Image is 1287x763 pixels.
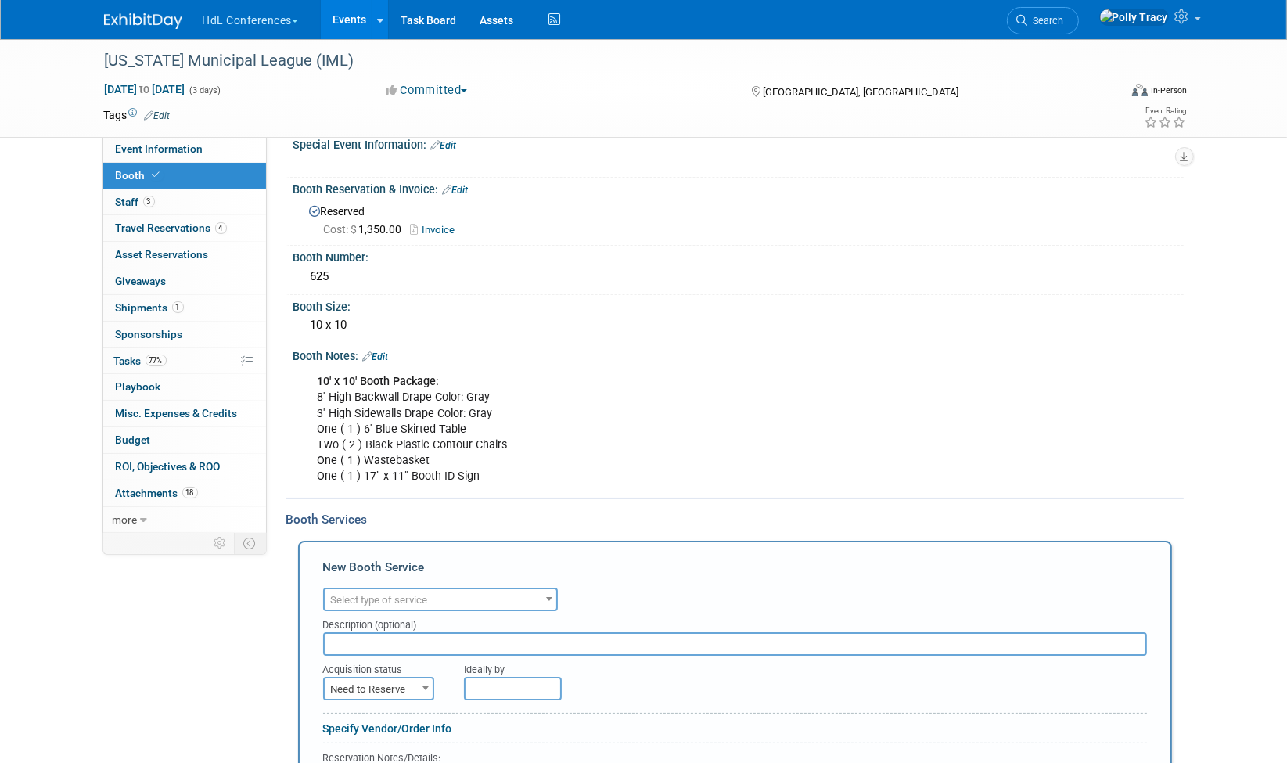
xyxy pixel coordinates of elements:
[324,223,408,236] span: 1,350.00
[305,313,1172,337] div: 10 x 10
[286,511,1184,528] div: Booth Services
[331,594,428,606] span: Select type of service
[99,47,1095,75] div: [US_STATE] Municipal League (IML)
[323,656,441,677] div: Acquisition status
[103,163,266,189] a: Booth
[305,200,1172,238] div: Reserved
[431,140,457,151] a: Edit
[380,82,473,99] button: Committed
[103,480,266,506] a: Attachments18
[103,427,266,453] a: Budget
[103,268,266,294] a: Giveaways
[116,248,209,261] span: Asset Reservations
[153,171,160,179] i: Booth reservation complete
[103,322,266,347] a: Sponsorships
[114,355,167,367] span: Tasks
[103,136,266,162] a: Event Information
[293,246,1184,265] div: Booth Number:
[145,110,171,121] a: Edit
[116,434,151,446] span: Budget
[116,407,238,419] span: Misc. Expenses & Credits
[116,142,203,155] span: Event Information
[305,265,1172,289] div: 625
[234,533,266,553] td: Toggle Event Tabs
[1144,107,1186,115] div: Event Rating
[103,454,266,480] a: ROI, Objectives & ROO
[293,133,1184,153] div: Special Event Information:
[293,178,1184,198] div: Booth Reservation & Invoice:
[116,301,184,314] span: Shipments
[104,13,182,29] img: ExhibitDay
[103,507,266,533] a: more
[464,656,1076,677] div: Ideally by
[323,611,1147,632] div: Description (optional)
[363,351,389,362] a: Edit
[103,348,266,374] a: Tasks77%
[103,295,266,321] a: Shipments1
[116,221,227,234] span: Travel Reservations
[411,224,463,236] a: Invoice
[1028,15,1064,27] span: Search
[763,86,958,98] span: [GEOGRAPHIC_DATA], [GEOGRAPHIC_DATA]
[1099,9,1169,26] img: Polly Tracy
[146,355,167,366] span: 77%
[103,374,266,400] a: Playbook
[189,85,221,95] span: (3 days)
[103,401,266,426] a: Misc. Expenses & Credits
[1026,81,1188,105] div: Event Format
[1150,85,1187,96] div: In-Person
[116,196,155,208] span: Staff
[138,83,153,95] span: to
[103,242,266,268] a: Asset Reservations
[9,6,803,21] body: Rich Text Area. Press ALT-0 for help.
[293,295,1184,315] div: Booth Size:
[103,215,266,241] a: Travel Reservations4
[324,223,359,236] span: Cost: $
[182,487,198,498] span: 18
[116,487,198,499] span: Attachments
[293,344,1184,365] div: Booth Notes:
[143,196,155,207] span: 3
[116,275,167,287] span: Giveaways
[104,82,186,96] span: [DATE] [DATE]
[116,169,164,182] span: Booth
[323,559,1147,584] div: New Booth Service
[323,722,452,735] a: Specify Vendor/Order Info
[307,366,1012,492] div: 8' High Backwall Drape Color: Gray 3' High Sidewalls Drape Color: Gray One ( 1 ) 6' Blue Skirted ...
[172,301,184,313] span: 1
[207,533,235,553] td: Personalize Event Tab Strip
[116,380,161,393] span: Playbook
[104,107,171,123] td: Tags
[443,185,469,196] a: Edit
[116,328,183,340] span: Sponsorships
[318,375,440,388] b: 10' x 10' Booth Package:
[215,222,227,234] span: 4
[1132,84,1148,96] img: Format-Inperson.png
[325,678,433,700] span: Need to Reserve
[323,677,434,700] span: Need to Reserve
[116,460,221,473] span: ROI, Objectives & ROO
[103,189,266,215] a: Staff3
[1007,7,1079,34] a: Search
[113,513,138,526] span: more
